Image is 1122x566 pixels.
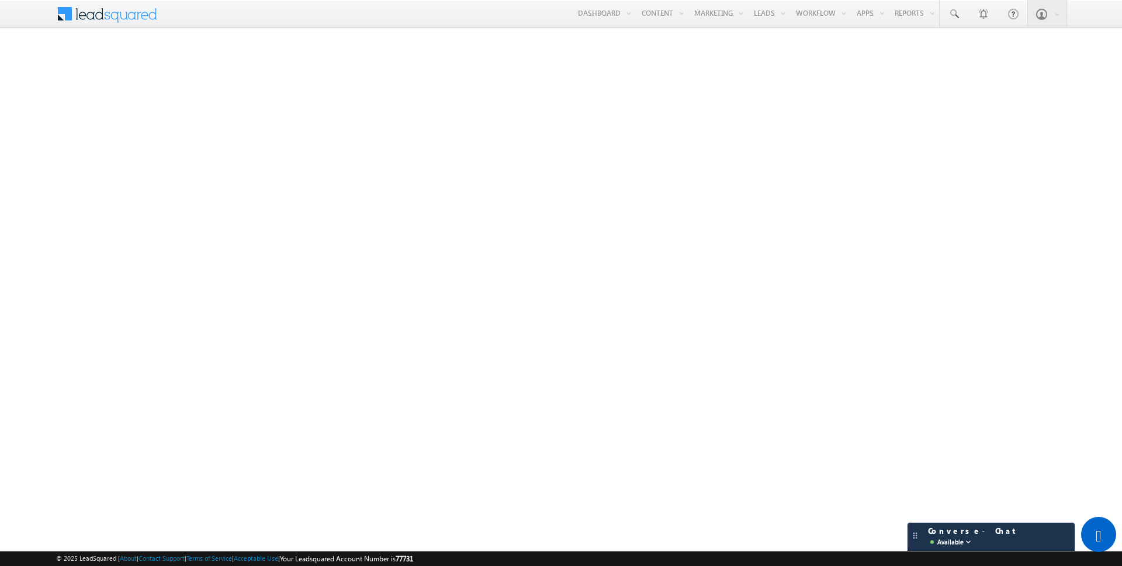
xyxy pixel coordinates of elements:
a: Contact Support [138,554,185,562]
a: Acceptable Use [234,554,278,562]
img: down-arrow [964,537,973,547]
span: Available [937,536,964,548]
a: About [120,554,137,562]
span: Your Leadsquared Account Number is [280,554,413,563]
img: carter-drag [910,531,920,540]
span: 77731 [396,554,413,563]
span: © 2025 LeadSquared | | | | | [56,553,413,564]
a: Terms of Service [186,554,232,562]
span: Converse - Chat [928,526,1017,548]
